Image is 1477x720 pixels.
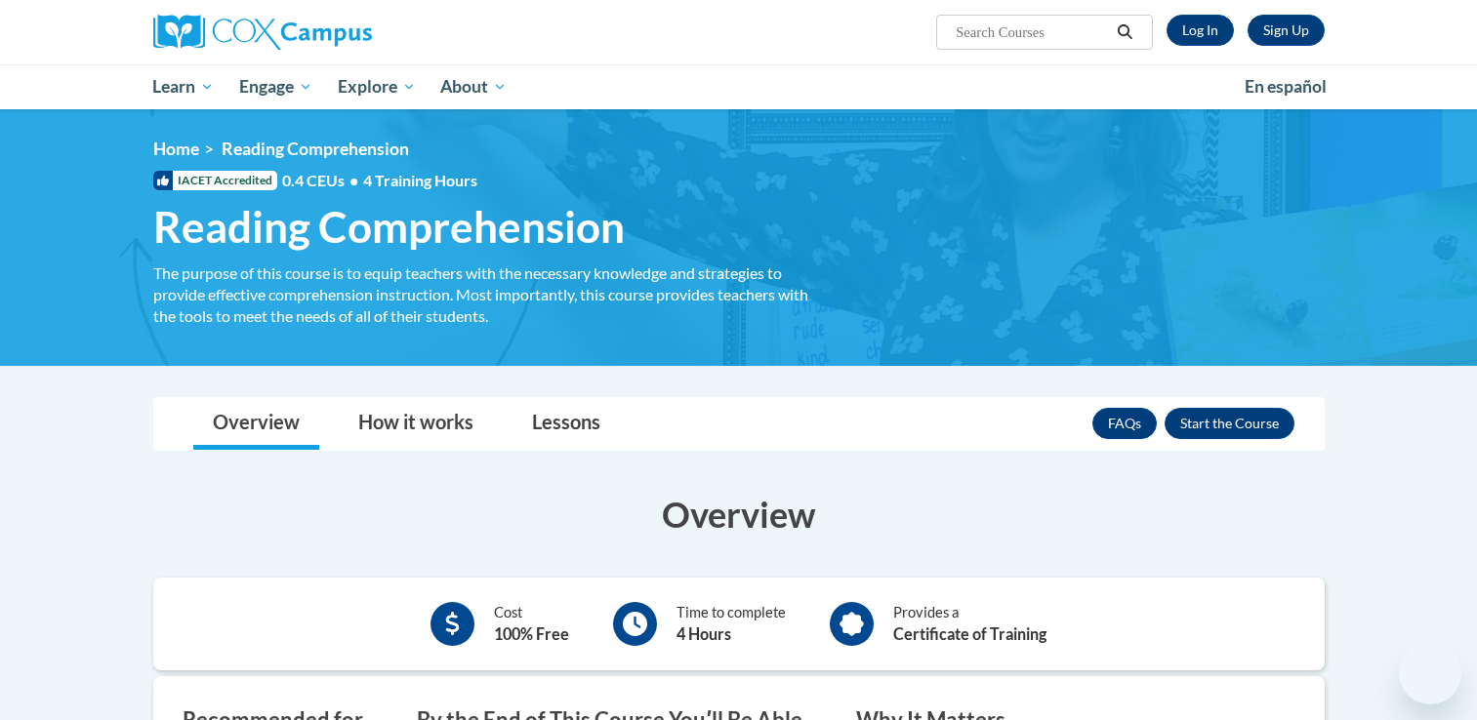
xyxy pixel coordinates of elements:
[153,171,277,190] span: IACET Accredited
[124,64,1354,109] div: Main menu
[1399,642,1461,704] iframe: Button to launch messaging window
[339,398,493,450] a: How it works
[1245,76,1327,97] span: En español
[677,602,786,646] div: Time to complete
[494,624,569,643] b: 100% Free
[363,171,477,189] span: 4 Training Hours
[153,15,524,50] a: Cox Campus
[226,64,325,109] a: Engage
[677,624,731,643] b: 4 Hours
[1092,408,1157,439] a: FAQs
[1232,66,1339,107] a: En español
[428,64,519,109] a: About
[338,75,416,99] span: Explore
[152,75,214,99] span: Learn
[141,64,227,109] a: Learn
[1248,15,1325,46] a: Register
[153,201,625,253] span: Reading Comprehension
[153,15,372,50] img: Cox Campus
[893,624,1046,643] b: Certificate of Training
[494,602,569,646] div: Cost
[954,20,1110,44] input: Search Courses
[1165,408,1294,439] button: Enroll
[153,262,827,327] div: The purpose of this course is to equip teachers with the necessary knowledge and strategies to pr...
[325,64,429,109] a: Explore
[1167,15,1234,46] a: Log In
[1110,20,1139,44] button: Search
[513,398,620,450] a: Lessons
[440,75,507,99] span: About
[153,139,199,159] a: Home
[153,490,1325,539] h3: Overview
[239,75,312,99] span: Engage
[282,170,477,191] span: 0.4 CEUs
[349,171,358,189] span: •
[193,398,319,450] a: Overview
[222,139,409,159] span: Reading Comprehension
[893,602,1046,646] div: Provides a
